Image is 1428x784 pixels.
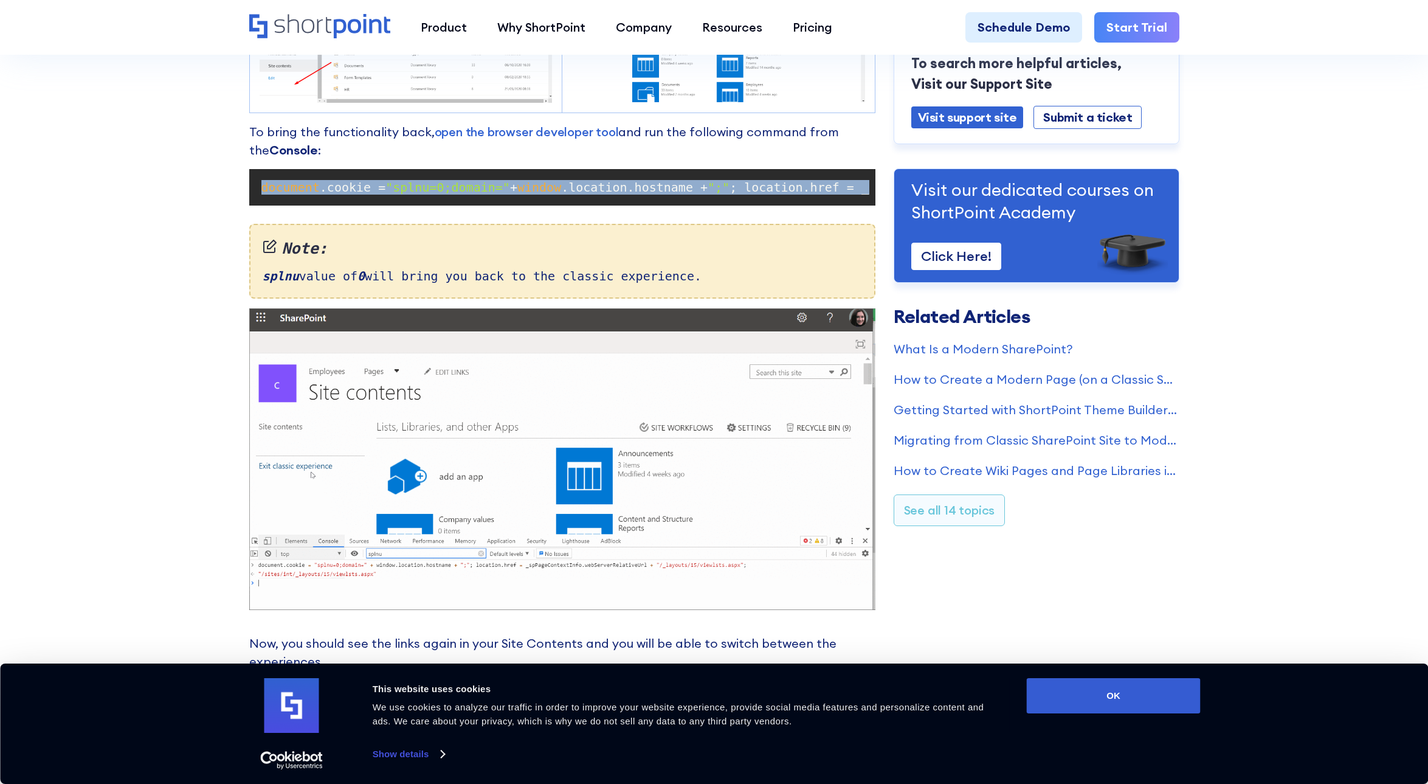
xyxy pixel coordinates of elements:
[894,370,1179,389] a: How to Create a Modern Page (on a Classic SharePoint Site)
[730,180,1161,195] span: ; location.href = _spPageContextInfo.webServerRelativeUrl +
[911,53,1162,94] p: To search more helpful articles, Visit our Support Site
[435,124,619,139] a: open the browser developer tool
[385,180,510,195] span: "splnu=0;domain="
[269,142,318,158] strong: Console
[894,340,1179,358] a: What Is a Modern SharePoint?
[263,269,299,283] em: splnu
[793,18,832,36] div: Pricing
[373,702,984,726] span: We use cookies to analyze our traffic in order to improve your website experience, provide social...
[702,18,762,36] div: Resources
[373,745,444,763] a: Show details
[249,14,391,40] a: Home
[1033,106,1142,129] a: Submit a ticket
[708,180,730,195] span: ";"
[687,12,778,43] a: Resources
[1027,678,1201,713] button: OK
[249,634,875,671] p: Now, you should see the links again in your Site Contents and you will be able to switch between ...
[911,179,1162,223] p: Visit our dedicated courses on ShortPoint Academy
[249,123,875,159] p: To bring the functionality back, and run the following command from the :
[911,106,1024,128] a: Visit support site
[249,224,875,299] div: value of will bring you back to the classic experience.
[601,12,687,43] a: Company
[894,401,1179,419] a: Getting Started with ShortPoint Theme Builder - Classic SharePoint Sites (Part 1)
[510,180,517,195] span: +
[894,462,1179,480] a: How to Create Wiki Pages and Page Libraries in SharePoint
[778,12,847,43] a: Pricing
[894,307,1179,325] h3: Related Articles
[1094,12,1179,43] a: Start Trial
[357,269,365,283] em: 0
[421,18,467,36] div: Product
[264,678,319,733] img: logo
[261,180,320,195] span: document
[616,18,672,36] div: Company
[320,180,385,195] span: .cookie =
[561,180,708,195] span: .location.hostname +
[405,12,482,43] a: Product
[263,237,862,260] em: Note:
[894,494,1005,526] a: See all 14 topics
[238,751,345,769] a: Usercentrics Cookiebot - opens in a new window
[894,431,1179,449] a: Migrating from Classic SharePoint Site to Modern SharePoint Site (SharePoint Online)
[911,243,1001,270] a: Click Here!
[373,682,999,696] div: This website uses cookies
[517,180,561,195] span: window
[965,12,1082,43] a: Schedule Demo
[497,18,585,36] div: Why ShortPoint
[482,12,601,43] a: Why ShortPoint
